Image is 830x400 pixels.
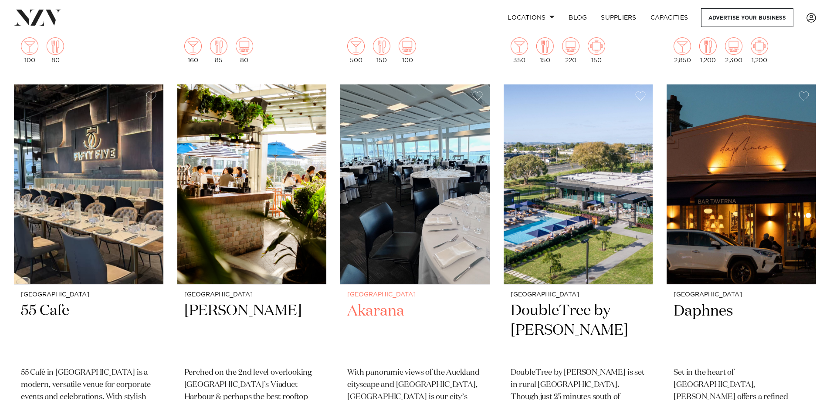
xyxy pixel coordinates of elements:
[674,37,691,55] img: cocktail.png
[47,37,64,55] img: dining.png
[674,37,691,64] div: 2,850
[751,37,768,55] img: meeting.png
[562,8,594,27] a: BLOG
[501,8,562,27] a: Locations
[21,301,156,360] h2: 55 Cafe
[511,292,646,298] small: [GEOGRAPHIC_DATA]
[399,37,416,55] img: theatre.png
[511,301,646,360] h2: DoubleTree by [PERSON_NAME]
[236,37,253,55] img: theatre.png
[347,37,365,55] img: cocktail.png
[536,37,554,55] img: dining.png
[562,37,579,64] div: 220
[47,37,64,64] div: 80
[674,292,809,298] small: [GEOGRAPHIC_DATA]
[347,37,365,64] div: 500
[536,37,554,64] div: 150
[725,37,742,55] img: theatre.png
[511,37,528,64] div: 350
[399,37,416,64] div: 100
[644,8,695,27] a: Capacities
[347,302,483,360] h2: Akarana
[511,37,528,55] img: cocktail.png
[373,37,390,55] img: dining.png
[14,10,61,25] img: nzv-logo.png
[210,37,227,64] div: 85
[21,37,38,55] img: cocktail.png
[674,302,809,360] h2: Daphnes
[588,37,605,64] div: 150
[347,292,483,298] small: [GEOGRAPHIC_DATA]
[21,37,38,64] div: 100
[562,37,579,55] img: theatre.png
[667,84,816,285] img: Exterior of Daphnes in Ponsonby
[21,292,156,298] small: [GEOGRAPHIC_DATA]
[701,8,793,27] a: Advertise your business
[725,37,742,64] div: 2,300
[373,37,390,64] div: 150
[184,292,320,298] small: [GEOGRAPHIC_DATA]
[184,37,202,64] div: 160
[236,37,253,64] div: 80
[699,37,717,64] div: 1,200
[588,37,605,55] img: meeting.png
[594,8,643,27] a: SUPPLIERS
[210,37,227,55] img: dining.png
[699,37,717,55] img: dining.png
[184,37,202,55] img: cocktail.png
[751,37,768,64] div: 1,200
[184,301,320,360] h2: [PERSON_NAME]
